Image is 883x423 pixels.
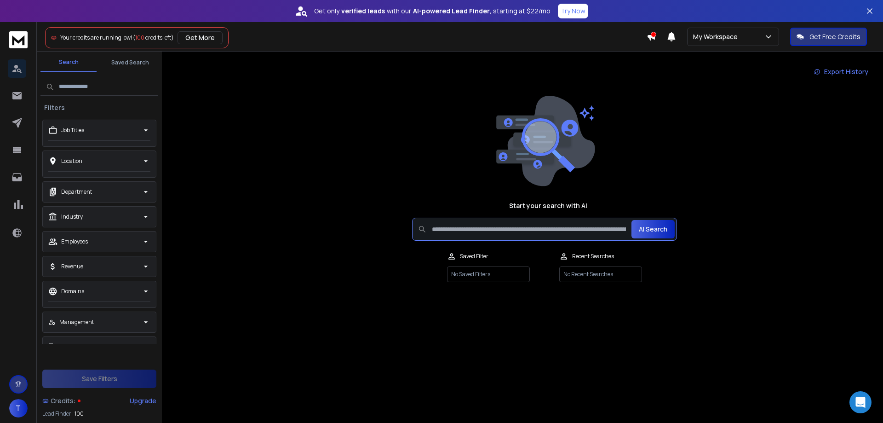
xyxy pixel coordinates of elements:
strong: AI-powered Lead Finder, [413,6,491,16]
p: Job Titles [61,127,84,134]
strong: verified leads [341,6,385,16]
p: My Workspace [693,32,741,41]
p: Location [61,157,82,165]
h3: Filters [40,103,69,112]
button: Search [40,53,97,72]
button: Try Now [558,4,588,18]
p: Domains [61,288,84,295]
a: Credits:Upgrade [42,392,156,410]
img: logo [9,31,28,48]
p: Recent Searches [572,253,614,260]
span: ( credits left) [133,34,174,41]
p: Revenue [61,263,83,270]
h1: Start your search with AI [509,201,587,210]
p: Company Name [61,343,102,351]
p: Management [59,319,94,326]
button: T [9,399,28,417]
span: Credits: [51,396,76,406]
div: Open Intercom Messenger [849,391,872,413]
button: Saved Search [102,53,158,72]
div: Upgrade [130,396,156,406]
img: image [494,96,595,186]
p: Try Now [561,6,585,16]
button: Get More [178,31,223,44]
p: Employees [61,238,88,245]
span: 100 [135,34,144,41]
p: Department [61,188,92,196]
button: Get Free Credits [790,28,867,46]
p: No Saved Filters [447,267,530,282]
span: Your credits are running low! [60,34,132,41]
span: 100 [75,410,84,417]
a: Export History [807,63,876,81]
p: No Recent Searches [559,267,642,282]
p: Get Free Credits [809,32,860,41]
p: Saved Filter [460,253,488,260]
p: Industry [61,213,83,220]
p: Get only with our starting at $22/mo [314,6,550,16]
p: Lead Finder: [42,410,73,417]
button: AI Search [631,220,675,238]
